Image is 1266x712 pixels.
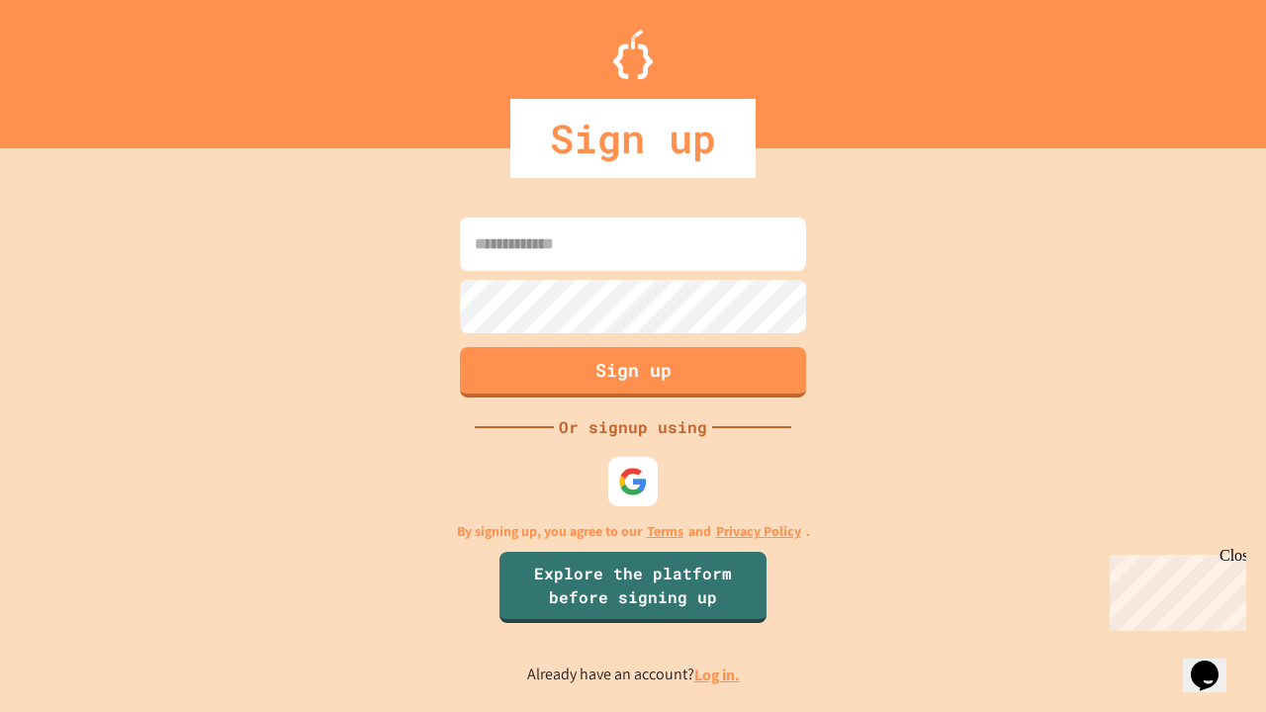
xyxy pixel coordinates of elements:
[554,415,712,439] div: Or signup using
[647,521,683,542] a: Terms
[510,99,756,178] div: Sign up
[716,521,801,542] a: Privacy Policy
[499,552,767,623] a: Explore the platform before signing up
[8,8,136,126] div: Chat with us now!Close
[694,665,740,685] a: Log in.
[460,347,806,398] button: Sign up
[457,521,810,542] p: By signing up, you agree to our and .
[1183,633,1246,692] iframe: chat widget
[1102,547,1246,631] iframe: chat widget
[613,30,653,79] img: Logo.svg
[527,663,740,687] p: Already have an account?
[618,467,648,496] img: google-icon.svg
